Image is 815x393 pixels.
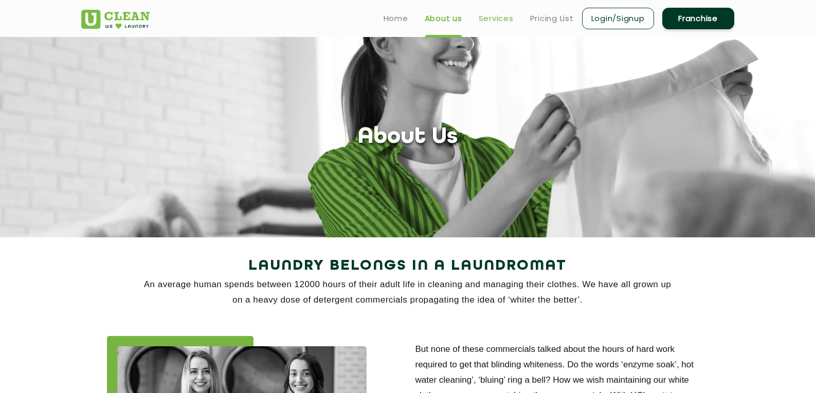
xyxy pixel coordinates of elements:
a: Home [384,12,408,25]
a: Services [479,12,514,25]
a: About us [425,12,462,25]
h2: Laundry Belongs in a Laundromat [81,254,734,278]
a: Pricing List [530,12,574,25]
a: Franchise [662,8,734,29]
a: Login/Signup [582,8,654,29]
img: UClean Laundry and Dry Cleaning [81,10,150,29]
p: An average human spends between 12000 hours of their adult life in cleaning and managing their cl... [81,277,734,308]
h1: About Us [358,124,458,151]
